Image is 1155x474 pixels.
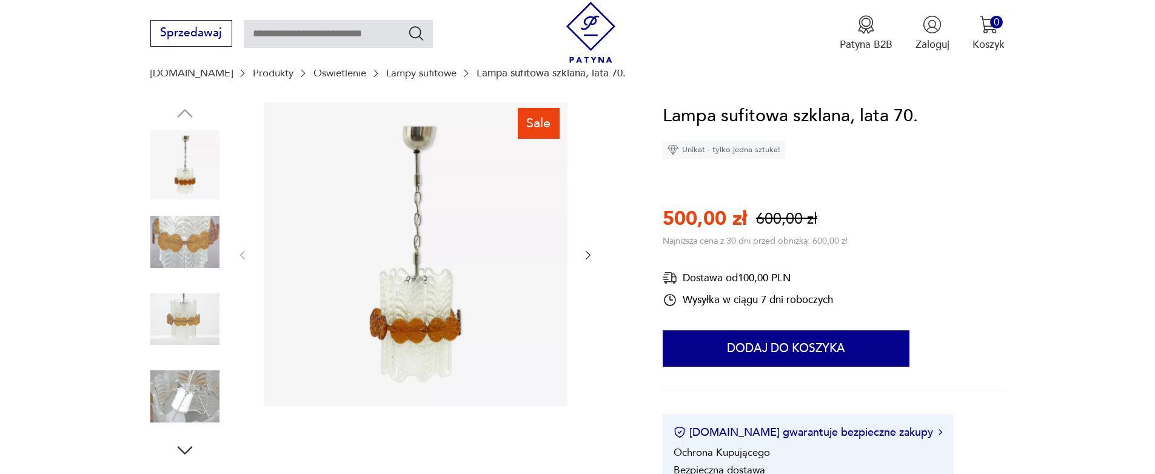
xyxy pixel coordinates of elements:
button: Patyna B2B [840,15,892,52]
a: Ikona medaluPatyna B2B [840,15,892,52]
a: [DOMAIN_NAME] [150,67,233,79]
button: [DOMAIN_NAME] gwarantuje bezpieczne zakupy [674,425,942,440]
img: Ikona diamentu [668,144,678,155]
p: 600,00 zł [756,209,817,230]
p: Koszyk [973,38,1005,52]
p: Lampa sufitowa szklana, lata 70. [477,67,626,79]
p: Patyna B2B [840,38,892,52]
div: Dostawa od 100,00 PLN [663,270,833,285]
img: Ikona koszyka [979,15,998,34]
img: Ikona dostawy [663,270,677,285]
a: Lampy sufitowe [386,67,457,79]
div: Sale [518,108,560,138]
div: Wysyłka w ciągu 7 dni roboczych [663,293,833,307]
a: Sprzedawaj [150,29,232,39]
a: Produkty [253,67,293,79]
li: Ochrona Kupującego [674,446,770,459]
img: Ikonka użytkownika [923,15,942,34]
button: Zaloguj [916,15,949,52]
p: Najniższa cena z 30 dni przed obniżką: 600,00 zł [663,235,847,247]
button: Sprzedawaj [150,20,232,47]
h1: Lampa sufitowa szklana, lata 70. [663,102,918,130]
p: Zaloguj [916,38,949,52]
img: Zdjęcie produktu Lampa sufitowa szklana, lata 70. [150,130,219,199]
img: Ikona medalu [857,15,875,34]
a: Oświetlenie [313,67,366,79]
img: Zdjęcie produktu Lampa sufitowa szklana, lata 70. [150,362,219,431]
img: Zdjęcie produktu Lampa sufitowa szklana, lata 70. [150,207,219,276]
img: Zdjęcie produktu Lampa sufitowa szklana, lata 70. [150,285,219,354]
button: Szukaj [407,24,425,42]
img: Zdjęcie produktu Lampa sufitowa szklana, lata 70. [264,102,567,406]
img: Patyna - sklep z meblami i dekoracjami vintage [560,2,621,63]
p: 500,00 zł [663,205,747,232]
div: Unikat - tylko jedna sztuka! [663,141,785,159]
button: 0Koszyk [973,15,1005,52]
img: Ikona certyfikatu [674,426,686,438]
img: Ikona strzałki w prawo [939,429,942,435]
div: 0 [990,16,1003,28]
button: Dodaj do koszyka [663,330,909,367]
